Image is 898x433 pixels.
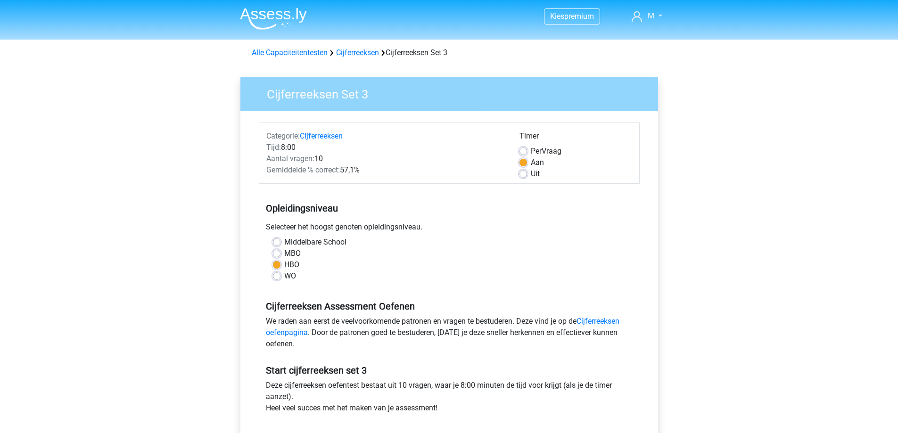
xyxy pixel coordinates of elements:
label: Aan [531,157,544,168]
label: MBO [284,248,301,259]
span: premium [564,12,594,21]
label: Middelbare School [284,237,346,248]
span: Categorie: [266,131,300,140]
span: Tijd: [266,143,281,152]
div: Deze cijferreeksen oefentest bestaat uit 10 vragen, waar je 8:00 minuten de tijd voor krijgt (als... [259,380,640,417]
h3: Cijferreeksen Set 3 [255,83,651,102]
span: Aantal vragen: [266,154,314,163]
div: 8:00 [259,142,512,153]
h5: Opleidingsniveau [266,199,633,218]
div: Timer [519,131,632,146]
a: Kiespremium [544,10,600,23]
div: 57,1% [259,164,512,176]
a: Alle Capaciteitentesten [252,48,328,57]
h5: Cijferreeksen Assessment Oefenen [266,301,633,312]
div: Selecteer het hoogst genoten opleidingsniveau. [259,221,640,237]
label: WO [284,270,296,282]
span: Per [531,147,542,155]
label: Vraag [531,146,561,157]
label: Uit [531,168,540,180]
span: M [648,11,654,20]
h5: Start cijferreeksen set 3 [266,365,633,376]
label: HBO [284,259,299,270]
div: 10 [259,153,512,164]
div: We raden aan eerst de veelvoorkomende patronen en vragen te bestuderen. Deze vind je op de . Door... [259,316,640,353]
div: Cijferreeksen Set 3 [248,47,651,58]
a: Cijferreeksen [336,48,379,57]
a: Cijferreeksen [300,131,343,140]
img: Assessly [240,8,307,30]
span: Kies [550,12,564,21]
span: Gemiddelde % correct: [266,165,340,174]
a: M [628,10,666,22]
